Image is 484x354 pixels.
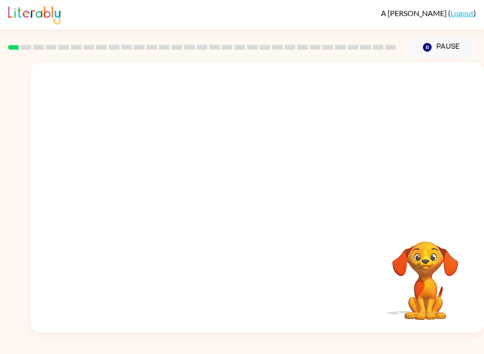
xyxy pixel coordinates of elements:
[378,227,473,321] video: Your browser must support playing .mp4 files to use Literably. Please try using another browser.
[450,9,474,18] a: Logout
[407,36,476,58] button: Pause
[381,9,476,18] div: ( )
[8,4,60,25] img: Literably
[381,9,448,18] span: A [PERSON_NAME]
